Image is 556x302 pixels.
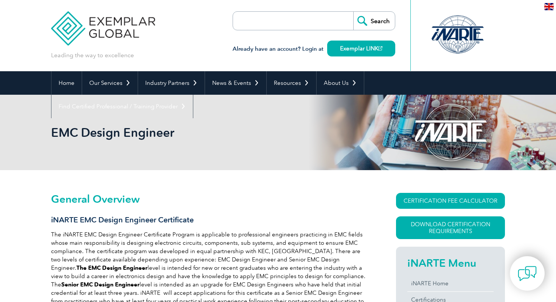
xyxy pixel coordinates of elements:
[267,71,316,95] a: Resources
[353,12,395,30] input: Search
[317,71,364,95] a: About Us
[51,95,193,118] a: Find Certified Professional / Training Provider
[205,71,266,95] a: News & Events
[138,71,205,95] a: Industry Partners
[61,281,140,288] strong: Senior EMC Design Engineer
[396,193,505,209] a: CERTIFICATION FEE CALCULATOR
[51,71,82,95] a: Home
[327,41,395,56] a: Exemplar LINK
[82,71,138,95] a: Our Services
[378,46,382,50] img: open_square.png
[407,257,494,269] h2: iNARTE Menu
[518,264,537,283] img: contact-chat.png
[233,44,395,54] h3: Already have an account? Login at
[407,275,494,291] a: iNARTE Home
[51,51,134,59] p: Leading the way to excellence
[51,215,369,225] h3: iNARTE EMC Design Engineer Certificate
[51,193,369,205] h2: General Overview
[76,264,148,271] strong: The EMC Design Engineer
[544,3,554,10] img: en
[51,125,342,140] h1: EMC Design Engineer
[396,216,505,239] a: Download Certification Requirements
